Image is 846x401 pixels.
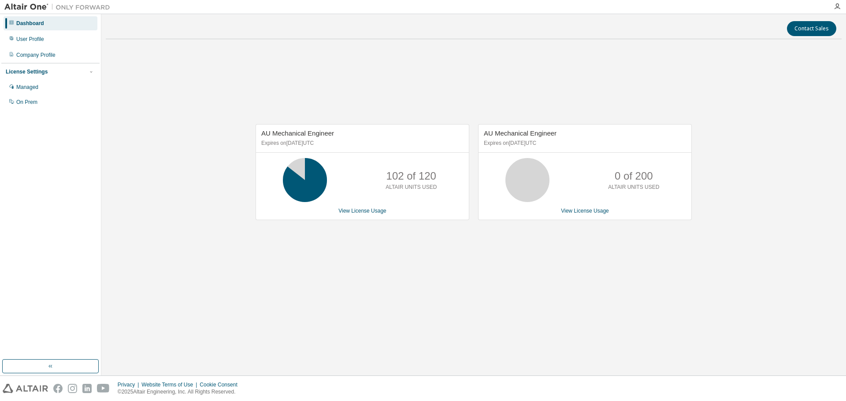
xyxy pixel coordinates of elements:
[141,381,200,388] div: Website Terms of Use
[261,129,334,137] span: AU Mechanical Engineer
[97,384,110,393] img: youtube.svg
[338,208,386,214] a: View License Usage
[68,384,77,393] img: instagram.svg
[4,3,115,11] img: Altair One
[484,129,557,137] span: AU Mechanical Engineer
[16,99,37,106] div: On Prem
[386,169,436,184] p: 102 of 120
[615,169,653,184] p: 0 of 200
[561,208,609,214] a: View License Usage
[118,388,243,396] p: © 2025 Altair Engineering, Inc. All Rights Reserved.
[261,140,461,147] p: Expires on [DATE] UTC
[200,381,242,388] div: Cookie Consent
[608,184,659,191] p: ALTAIR UNITS USED
[118,381,141,388] div: Privacy
[3,384,48,393] img: altair_logo.svg
[82,384,92,393] img: linkedin.svg
[787,21,836,36] button: Contact Sales
[6,68,48,75] div: License Settings
[53,384,63,393] img: facebook.svg
[16,84,38,91] div: Managed
[16,36,44,43] div: User Profile
[386,184,437,191] p: ALTAIR UNITS USED
[16,20,44,27] div: Dashboard
[484,140,684,147] p: Expires on [DATE] UTC
[16,52,56,59] div: Company Profile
